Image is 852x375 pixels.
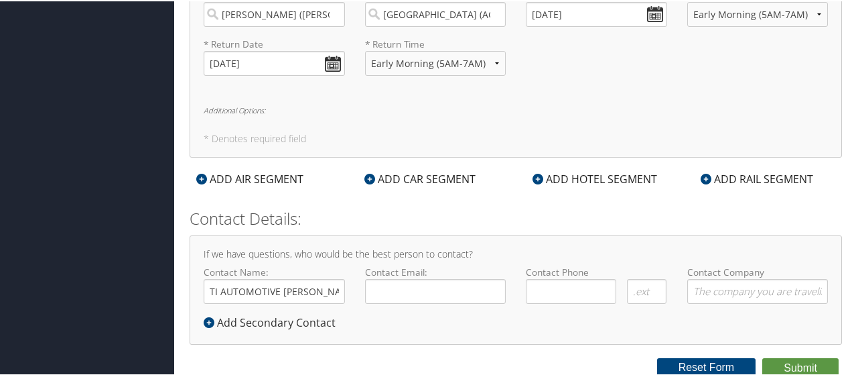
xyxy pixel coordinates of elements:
input: Contact Company [687,278,829,303]
label: Contact Name: [204,264,345,303]
input: City or Airport Code [204,1,345,25]
label: Contact Phone [526,264,667,278]
h5: * Denotes required field [204,133,828,142]
div: ADD HOTEL SEGMENT [526,170,664,186]
div: ADD AIR SEGMENT [190,170,310,186]
div: ADD RAIL SEGMENT [694,170,820,186]
select: * Departure Time [687,1,829,25]
input: Contact Name: [204,278,345,303]
label: Contact Company [687,264,829,303]
input: .ext [627,278,666,303]
label: Contact Email: [365,264,506,303]
label: * Return Time [365,36,506,50]
h2: Contact Details: [190,206,842,229]
div: Add Secondary Contact [204,313,342,329]
input: MM/DD/YYYY [204,50,345,74]
input: Contact Email: [365,278,506,303]
h4: If we have questions, who would be the best person to contact? [204,248,828,258]
h6: Additional Options: [204,105,828,113]
input: MM/DD/YYYY [526,1,667,25]
input: City or Airport Code [365,1,506,25]
label: * Return Date [204,36,345,50]
div: ADD CAR SEGMENT [358,170,482,186]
